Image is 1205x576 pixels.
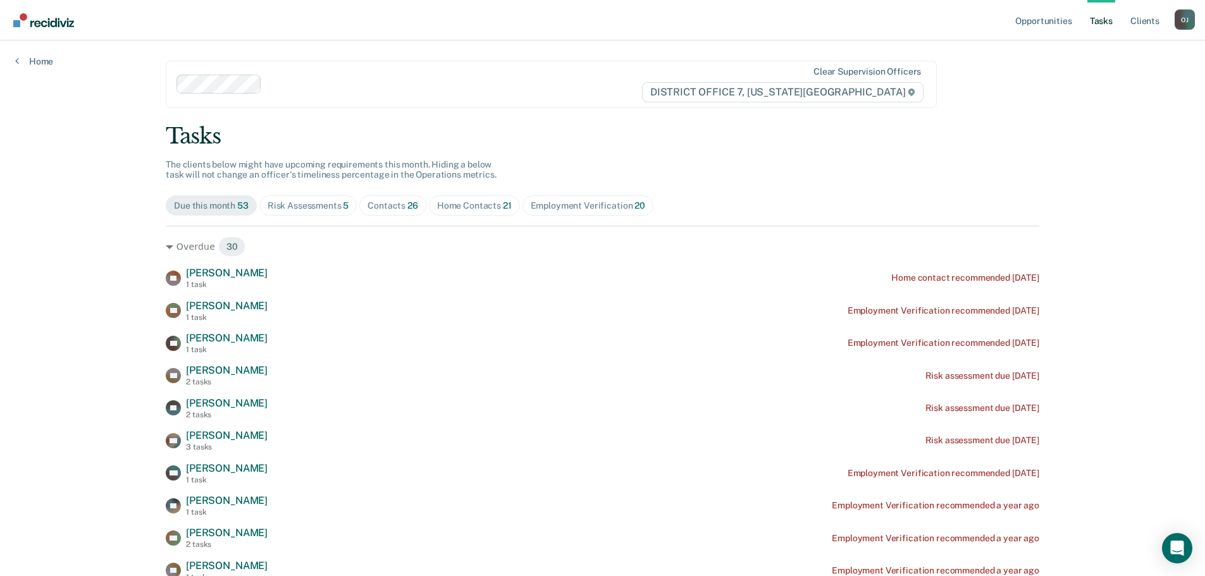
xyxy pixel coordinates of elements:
[166,123,1039,149] div: Tasks
[848,305,1039,316] div: Employment Verification recommended [DATE]
[166,159,497,180] span: The clients below might have upcoming requirements this month. Hiding a below task will not chang...
[186,300,268,312] span: [PERSON_NAME]
[186,313,268,322] div: 1 task
[218,236,246,257] span: 30
[1162,533,1192,563] div: Open Intercom Messenger
[832,565,1039,576] div: Employment Verification recommended a year ago
[186,540,268,549] div: 2 tasks
[268,200,349,211] div: Risk Assessments
[437,200,512,211] div: Home Contacts
[848,338,1039,348] div: Employment Verification recommended [DATE]
[186,443,268,451] div: 3 tasks
[186,475,268,484] div: 1 task
[15,56,53,67] a: Home
[343,200,349,211] span: 5
[925,403,1039,414] div: Risk assessment due [DATE]
[531,200,645,211] div: Employment Verification
[186,364,268,376] span: [PERSON_NAME]
[166,236,1039,257] div: Overdue 30
[634,200,645,211] span: 20
[186,494,268,506] span: [PERSON_NAME]
[186,429,268,441] span: [PERSON_NAME]
[186,267,268,279] span: [PERSON_NAME]
[848,468,1039,479] div: Employment Verification recommended [DATE]
[503,200,512,211] span: 21
[925,371,1039,381] div: Risk assessment due [DATE]
[186,345,268,354] div: 1 task
[186,397,268,409] span: [PERSON_NAME]
[186,527,268,539] span: [PERSON_NAME]
[891,273,1039,283] div: Home contact recommended [DATE]
[1175,9,1195,30] button: Profile dropdown button
[186,332,268,344] span: [PERSON_NAME]
[186,508,268,517] div: 1 task
[832,500,1039,511] div: Employment Verification recommended a year ago
[186,280,268,289] div: 1 task
[186,462,268,474] span: [PERSON_NAME]
[174,200,249,211] div: Due this month
[642,82,924,102] span: DISTRICT OFFICE 7, [US_STATE][GEOGRAPHIC_DATA]
[407,200,418,211] span: 26
[925,435,1039,446] div: Risk assessment due [DATE]
[186,377,268,386] div: 2 tasks
[1175,9,1195,30] div: O J
[813,66,921,77] div: Clear supervision officers
[368,200,418,211] div: Contacts
[237,200,249,211] span: 53
[13,13,74,27] img: Recidiviz
[186,560,268,572] span: [PERSON_NAME]
[186,410,268,419] div: 2 tasks
[832,533,1039,544] div: Employment Verification recommended a year ago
